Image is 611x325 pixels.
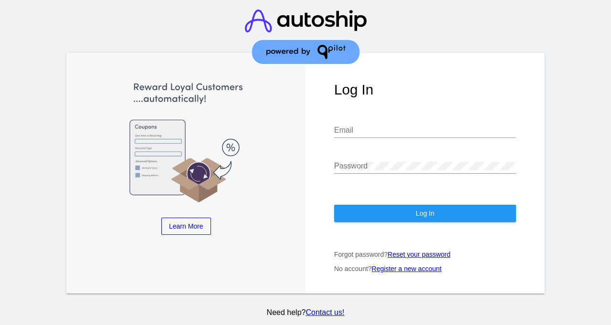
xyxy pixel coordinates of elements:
[388,251,451,258] a: Reset your password
[64,308,547,317] p: Need help?
[334,126,516,135] input: Email
[372,265,442,273] a: Register a new account
[334,205,516,222] button: Log In
[334,82,516,98] h1: Log In
[334,251,516,258] p: Forgot password?
[416,210,434,217] span: Log In
[305,308,344,316] a: Contact us!
[169,222,203,230] span: Learn More
[334,265,516,273] p: No account?
[161,218,211,235] a: Learn More
[95,82,277,203] img: Apply Coupons Automatically to Scheduled Orders with QPilot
